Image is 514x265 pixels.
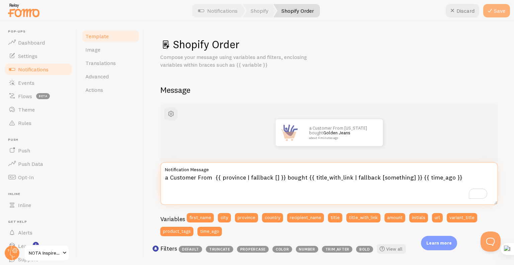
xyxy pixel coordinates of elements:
[18,53,37,59] span: Settings
[160,85,498,95] h2: Message
[432,213,443,222] button: url
[218,213,231,222] button: city
[481,231,501,252] iframe: Help Scout Beacon - Open
[296,246,318,253] span: number
[160,162,498,174] label: Notification Message
[36,93,50,99] span: beta
[4,49,73,63] a: Settings
[81,56,140,70] a: Translations
[421,236,457,250] div: Learn more
[18,106,35,113] span: Theme
[4,89,73,103] a: Flows beta
[4,103,73,116] a: Theme
[309,126,376,139] p: a Customer From [US_STATE] bought
[323,130,350,135] a: Golden Jeans
[447,213,477,222] button: variant_title
[8,192,73,196] span: Inline
[81,43,140,56] a: Image
[24,245,69,261] a: NOTA Inspired Perfumes
[160,162,498,205] textarea: To enrich screen reader interactions, please activate Accessibility in Grammarly extension settings
[81,83,140,96] a: Actions
[4,116,73,130] a: Rules
[356,246,373,253] span: bold
[187,213,214,222] button: first_name
[160,53,321,69] p: Compose your message using variables and filters, enclosing variables within braces such as {{ va...
[33,242,39,248] svg: <p>Watch New Feature Tutorials!</p>
[160,245,177,252] h3: Filters
[346,213,380,222] button: title_with_link
[18,79,34,86] span: Events
[18,147,30,154] span: Push
[4,144,73,157] a: Push
[18,202,31,208] span: Inline
[309,136,374,140] small: about 4 minutes ago
[81,29,140,43] a: Template
[160,215,185,223] h3: Variables
[29,249,61,257] span: NOTA Inspired Perfumes
[85,33,109,40] span: Template
[384,213,405,222] button: amount
[8,138,73,142] span: Push
[272,246,292,253] span: color
[153,246,159,252] svg: <p>Use filters like | propercase to change CITY to City in your templates</p>
[409,213,428,222] button: initials
[7,2,40,19] img: fomo-relay-logo-orange.svg
[235,213,258,222] button: province
[18,39,45,46] span: Dashboard
[237,246,269,253] span: propercase
[8,220,73,224] span: Get Help
[179,246,202,253] span: default
[197,227,222,236] button: time_ago
[4,76,73,89] a: Events
[18,120,31,126] span: Rules
[85,46,100,53] span: Image
[18,243,32,249] span: Learn
[4,198,73,212] a: Inline
[262,213,283,222] button: country
[8,29,73,34] span: Pop-ups
[4,239,73,253] a: Learn
[160,227,193,236] button: product_tags
[4,63,73,76] a: Notifications
[377,244,406,254] a: View all
[81,70,140,83] a: Advanced
[287,213,324,222] button: recipient_name
[18,160,43,167] span: Push Data
[18,93,32,100] span: Flows
[18,66,49,73] span: Notifications
[426,240,452,246] p: Learn more
[18,229,32,236] span: Alerts
[322,246,352,253] span: trim_after
[85,86,103,93] span: Actions
[276,119,303,146] img: Fomo
[85,73,109,80] span: Advanced
[85,60,116,66] span: Translations
[18,174,34,181] span: Opt-In
[160,38,498,51] h1: Shopify Order
[206,246,233,253] span: truncate
[4,157,73,171] a: Push Data
[4,226,73,239] a: Alerts
[4,171,73,184] a: Opt-In
[328,213,342,222] button: title
[4,36,73,49] a: Dashboard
